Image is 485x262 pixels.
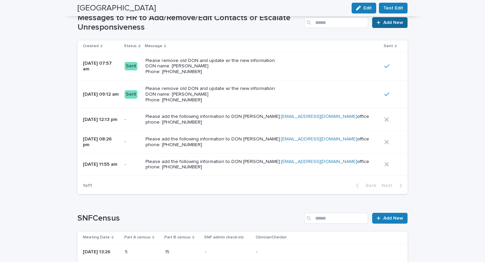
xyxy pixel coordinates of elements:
[352,3,376,13] button: Edit
[304,17,368,28] input: Search
[145,136,379,148] p: Please add the following information to DON [PERSON_NAME]: office phone: [PHONE_NUMBER]
[77,214,301,223] h1: SNFCensus
[383,216,403,221] span: Add New
[351,183,379,189] button: Back
[77,177,97,194] p: 1 of 1
[256,249,374,255] p: -
[125,117,140,123] p: -
[145,86,379,103] p: Please remove old DON and update w/ the new information: DON name: [PERSON_NAME] Phone: [PHONE_NU...
[125,248,129,255] p: 5
[165,248,171,255] p: 15
[77,3,156,13] h2: [GEOGRAPHIC_DATA]
[125,62,137,70] div: Sent
[83,92,119,97] p: [DATE] 09:12 am
[77,52,408,80] tr: [DATE] 07:57 amSentPlease remove old DON and update w/ the new information: DON name: [PERSON_NAM...
[83,249,120,255] p: [DATE] 13:26
[145,114,379,125] p: Please add the following information to DON [PERSON_NAME]: office phone: [PHONE_NUMBER]
[77,131,408,154] tr: [DATE] 08:26 pm-Please add the following information to DON [PERSON_NAME]:[EMAIL_ADDRESS][DOMAIN_...
[125,90,137,99] div: Sent
[362,183,376,188] span: Back
[379,3,408,13] button: Test Edit
[124,42,137,50] p: Status
[281,114,357,119] a: [EMAIL_ADDRESS][DOMAIN_NAME]
[83,61,119,72] p: [DATE] 07:57 am
[205,249,251,255] p: -
[382,183,396,188] span: Next
[83,162,119,167] p: [DATE] 11:55 am
[372,17,408,28] a: Add New
[77,243,408,260] tr: [DATE] 13:2655 1515 --
[384,42,393,50] p: Sent
[83,42,99,50] p: Created
[77,80,408,108] tr: [DATE] 09:12 amSentPlease remove old DON and update w/ the new information: DON name: [PERSON_NAM...
[125,139,140,145] p: -
[256,234,287,241] p: ClinicianCheckin
[372,213,408,224] a: Add New
[77,13,301,33] h1: Messages to HR to Add/Remove/Edit Contacts or Escalate Unresponsiveness
[125,162,140,167] p: -
[145,42,162,50] p: Message
[281,137,357,141] a: [EMAIL_ADDRESS][DOMAIN_NAME]
[281,159,357,164] a: [EMAIL_ADDRESS][DOMAIN_NAME]
[383,5,403,11] span: Test Edit
[145,159,379,170] p: Please add the following information to DON [PERSON_NAME]: office phone: [PHONE_NUMBER]
[145,58,379,75] p: Please remove old DON and update w/ the new information: DON name: [PERSON_NAME] Phone: [PHONE_NU...
[83,136,119,148] p: [DATE] 08:26 pm
[77,153,408,176] tr: [DATE] 11:55 am-Please add the following information to DON [PERSON_NAME]:[EMAIL_ADDRESS][DOMAIN_...
[304,213,368,224] input: Search
[379,183,408,189] button: Next
[83,117,119,123] p: [DATE] 12:13 pm
[204,234,244,241] p: SNF admin check-ins
[83,234,110,241] p: Meeting Date
[164,234,191,241] p: Part B census
[124,234,151,241] p: Part A census
[383,20,403,25] span: Add New
[363,6,372,10] span: Edit
[77,108,408,131] tr: [DATE] 12:13 pm-Please add the following information to DON [PERSON_NAME]:[EMAIL_ADDRESS][DOMAIN_...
